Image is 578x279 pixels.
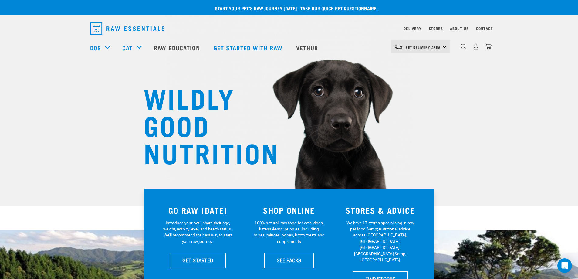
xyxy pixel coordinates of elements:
[85,20,493,37] nav: dropdown navigation
[90,43,101,52] a: Dog
[290,36,326,60] a: Vethub
[170,253,226,268] a: GET STARTED
[429,27,443,29] a: Stores
[557,258,572,273] div: Open Intercom Messenger
[404,27,421,29] a: Delivery
[450,27,468,29] a: About Us
[162,220,233,245] p: Introduce your pet—share their age, weight, activity level, and health status. We'll recommend th...
[208,36,290,60] a: Get started with Raw
[122,43,133,52] a: Cat
[473,43,479,50] img: user.png
[485,43,492,50] img: home-icon@2x.png
[90,22,164,35] img: Raw Essentials Logo
[476,27,493,29] a: Contact
[144,83,265,165] h1: WILDLY GOOD NUTRITION
[338,206,422,215] h3: STORES & ADVICE
[345,220,416,263] p: We have 17 stores specialising in raw pet food &amp; nutritional advice across [GEOGRAPHIC_DATA],...
[406,46,441,48] span: Set Delivery Area
[148,36,207,60] a: Raw Education
[394,44,403,49] img: van-moving.png
[253,220,325,245] p: 100% natural, raw food for cats, dogs, kittens &amp; puppies. Including mixes, minces, bones, bro...
[461,44,466,49] img: home-icon-1@2x.png
[156,206,240,215] h3: GO RAW [DATE]
[247,206,331,215] h3: SHOP ONLINE
[300,7,377,9] a: take our quick pet questionnaire.
[264,253,314,268] a: SEE PACKS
